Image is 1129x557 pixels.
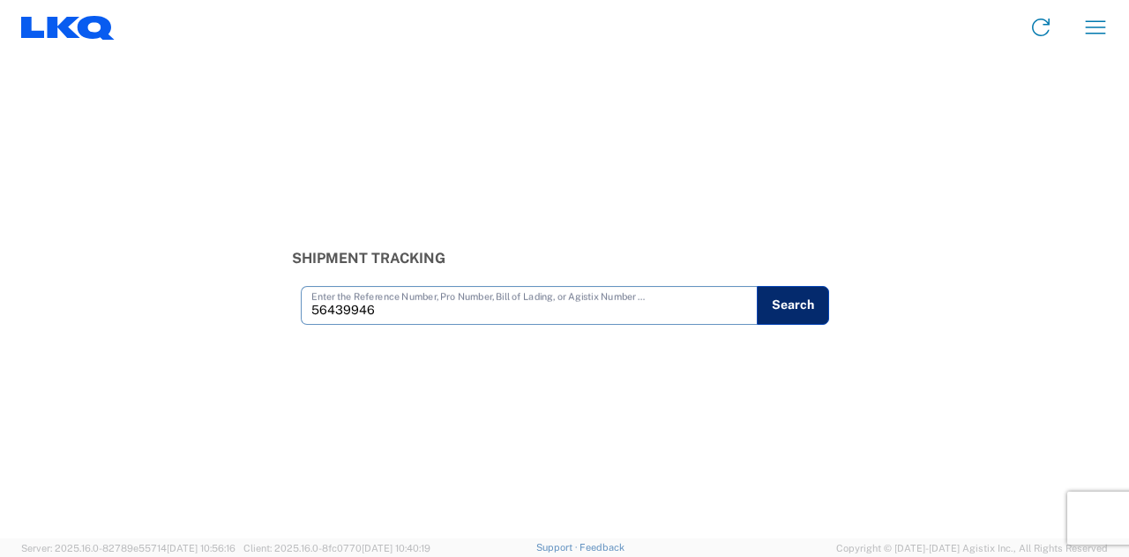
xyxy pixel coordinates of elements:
[167,543,236,553] span: [DATE] 10:56:16
[757,286,829,325] button: Search
[292,250,838,267] h3: Shipment Tracking
[243,543,430,553] span: Client: 2025.16.0-8fc0770
[579,542,624,553] a: Feedback
[362,543,430,553] span: [DATE] 10:40:19
[21,543,236,553] span: Server: 2025.16.0-82789e55714
[536,542,580,553] a: Support
[836,540,1108,556] span: Copyright © [DATE]-[DATE] Agistix Inc., All Rights Reserved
